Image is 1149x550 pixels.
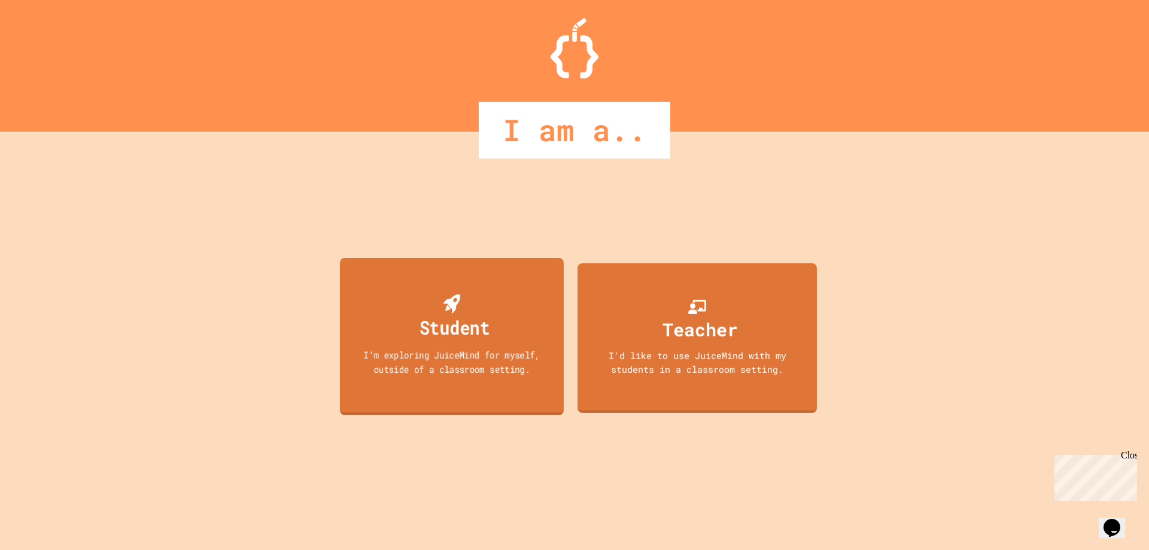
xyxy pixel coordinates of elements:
[1050,450,1137,501] iframe: chat widget
[1099,502,1137,538] iframe: chat widget
[479,102,670,159] div: I am a..
[589,348,805,375] div: I'd like to use JuiceMind with my students in a classroom setting.
[351,348,553,376] div: I'm exploring JuiceMind for myself, outside of a classroom setting.
[5,5,83,76] div: Chat with us now!Close
[420,313,490,341] div: Student
[551,18,598,78] img: Logo.svg
[662,315,738,342] div: Teacher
